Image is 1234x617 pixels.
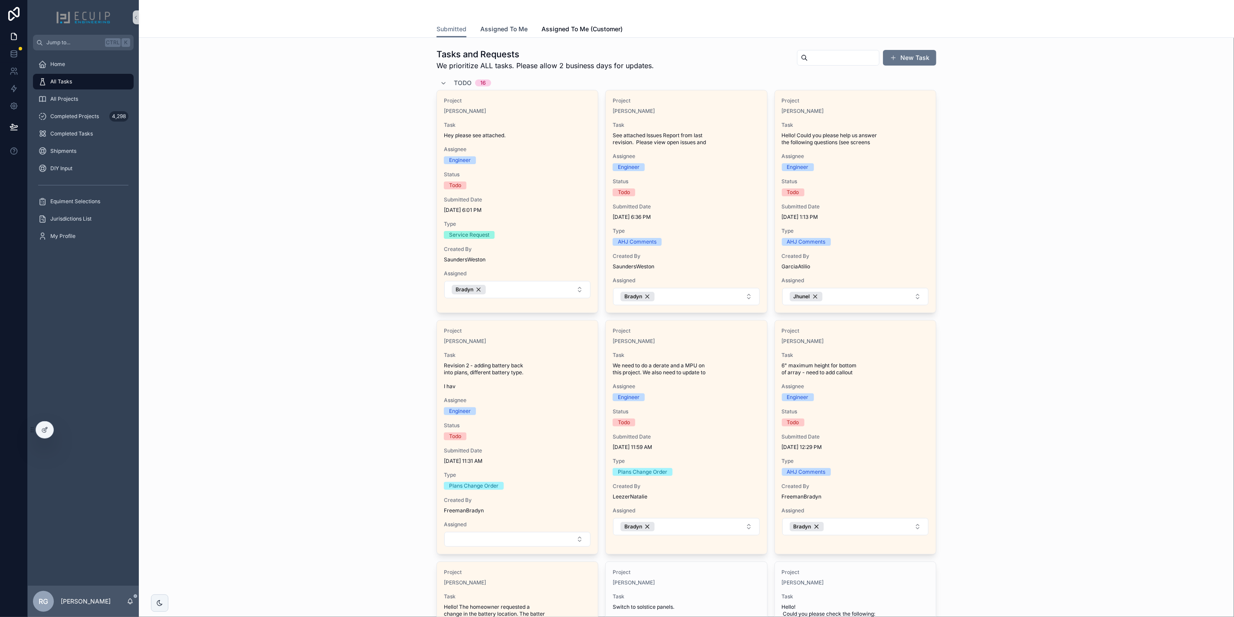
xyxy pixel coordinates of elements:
[613,153,760,160] span: Assignee
[56,10,111,24] img: App logo
[782,288,929,305] button: Select Button
[542,25,623,33] span: Assigned To Me (Customer)
[782,507,929,514] span: Assigned
[618,163,640,171] div: Engineer
[449,482,499,490] div: Plans Change Order
[444,122,591,129] span: Task
[613,203,760,210] span: Submitted Date
[50,113,99,120] span: Completed Projects
[782,228,929,234] span: Type
[782,97,929,104] span: Project
[613,178,760,185] span: Status
[33,143,134,159] a: Shipments
[50,233,75,240] span: My Profile
[782,483,929,490] span: Created By
[109,111,128,122] div: 4,298
[33,228,134,244] a: My Profile
[794,523,811,530] span: Bradyn
[444,569,591,576] span: Project
[449,181,461,189] div: Todo
[624,293,642,300] span: Bradyn
[782,327,929,334] span: Project
[449,432,461,440] div: Todo
[782,263,929,270] span: GarciaAtilio
[61,597,111,606] p: [PERSON_NAME]
[775,320,936,554] a: Project[PERSON_NAME]Task6" maximum height for bottom of array - need to add calloutAssigneeEngine...
[50,148,76,155] span: Shipments
[787,163,809,171] div: Engineer
[613,579,655,586] span: [PERSON_NAME]
[613,228,760,234] span: Type
[454,79,472,87] span: Todo
[613,108,655,115] span: [PERSON_NAME]
[50,96,78,102] span: All Projects
[787,238,826,246] div: AHJ Comments
[444,97,591,104] span: Project
[787,188,799,196] div: Todo
[782,277,929,284] span: Assigned
[33,194,134,209] a: Equiment Selections
[782,458,929,465] span: Type
[613,214,760,221] span: [DATE] 6:36 PM
[782,362,929,376] span: 6" maximum height for bottom of array - need to add callout
[782,579,824,586] a: [PERSON_NAME]
[613,604,760,610] span: Switch to solstice panels.
[613,362,760,376] span: We need to do a derate and a MPU on this project. We also need to update to
[782,593,929,600] span: Task
[613,507,760,514] span: Assigned
[782,253,929,260] span: Created By
[613,352,760,359] span: Task
[782,338,824,345] a: [PERSON_NAME]
[542,21,623,39] a: Assigned To Me (Customer)
[444,497,591,504] span: Created By
[618,238,656,246] div: AHJ Comments
[46,39,102,46] span: Jump to...
[613,253,760,260] span: Created By
[444,593,591,600] span: Task
[480,25,528,33] span: Assigned To Me
[444,146,591,153] span: Assignee
[444,196,591,203] span: Submitted Date
[613,338,655,345] a: [PERSON_NAME]
[790,522,824,531] button: Unselect 7
[782,108,824,115] a: [PERSON_NAME]
[444,270,591,277] span: Assigned
[456,286,473,293] span: Bradyn
[782,203,929,210] span: Submitted Date
[444,579,486,586] a: [PERSON_NAME]
[449,231,489,239] div: Service Request
[613,569,760,576] span: Project
[613,97,760,104] span: Project
[787,393,809,401] div: Engineer
[613,483,760,490] span: Created By
[787,419,799,426] div: Todo
[782,178,929,185] span: Status
[620,292,655,301] button: Unselect 7
[787,468,826,476] div: AHJ Comments
[480,79,486,86] div: 16
[782,214,929,221] span: [DATE] 1:13 PM
[444,171,591,178] span: Status
[782,383,929,390] span: Assignee
[613,277,760,284] span: Assigned
[782,569,929,576] span: Project
[444,108,486,115] a: [PERSON_NAME]
[39,596,48,607] span: RG
[613,263,760,270] span: SaundersWeston
[444,458,591,465] span: [DATE] 11:31 AM
[33,91,134,107] a: All Projects
[436,60,654,71] span: We prioritize ALL tasks. Please allow 2 business days for updates.
[480,21,528,39] a: Assigned To Me
[782,408,929,415] span: Status
[782,352,929,359] span: Task
[618,393,640,401] div: Engineer
[33,211,134,227] a: Jurisdictions List
[449,156,471,164] div: Engineer
[613,122,760,129] span: Task
[782,493,929,500] span: FreemanBradyn
[775,90,936,313] a: Project[PERSON_NAME]TaskHello! Could you please help us answer the following questions (see scree...
[618,468,667,476] div: Plans Change Order
[782,518,929,535] button: Select Button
